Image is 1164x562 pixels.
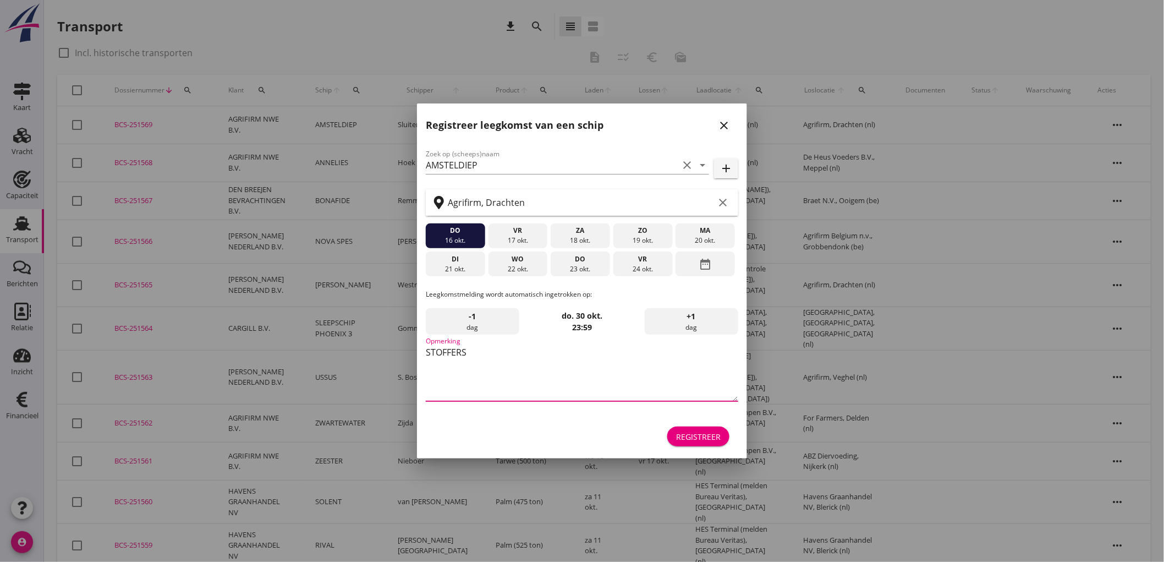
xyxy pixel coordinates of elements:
input: Zoek op terminal of plaats [448,194,714,211]
div: 17 okt. [491,236,545,245]
div: Registreer [676,431,721,443]
i: date_range [699,254,712,274]
button: Registreer [667,427,729,446]
div: ma [678,226,732,236]
div: do [553,254,607,264]
div: 24 okt. [616,264,670,274]
div: 18 okt. [553,236,607,245]
div: dag [426,308,519,335]
span: -1 [469,310,476,323]
div: 16 okt. [429,236,482,245]
i: clear [680,159,694,172]
i: close [717,119,731,132]
div: di [429,254,482,264]
div: vr [491,226,545,236]
div: 20 okt. [678,236,732,245]
div: zo [616,226,670,236]
strong: do. 30 okt. [562,310,602,321]
div: 23 okt. [553,264,607,274]
span: +1 [687,310,696,323]
div: 22 okt. [491,264,545,274]
textarea: Opmerking [426,343,738,401]
h2: Registreer leegkomst van een schip [426,118,603,133]
i: clear [716,196,729,209]
div: za [553,226,607,236]
div: 21 okt. [429,264,482,274]
div: 19 okt. [616,236,670,245]
input: Zoek op (scheeps)naam [426,156,678,174]
div: wo [491,254,545,264]
div: do [429,226,482,236]
p: Leegkomstmelding wordt automatisch ingetrokken op: [426,290,738,299]
i: arrow_drop_down [696,159,709,172]
i: add [720,162,733,175]
div: vr [616,254,670,264]
div: dag [645,308,738,335]
strong: 23:59 [572,322,592,332]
